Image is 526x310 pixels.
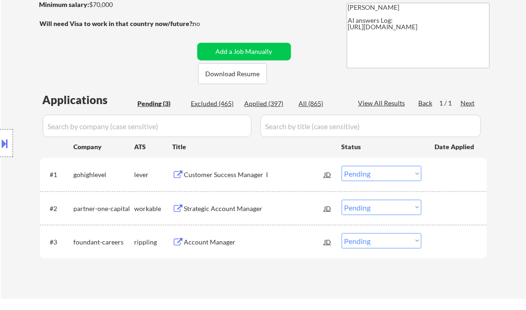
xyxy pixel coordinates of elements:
div: Title [173,142,333,152]
div: Excluded (465) [191,99,238,108]
div: 1 / 1 [440,99,461,108]
div: no [193,19,220,28]
div: Strategic Account Manager [184,204,325,213]
div: Next [461,99,476,108]
div: Date Applied [435,142,476,152]
div: Account Manager [184,237,325,247]
button: Download Resume [198,63,267,84]
div: JD [324,233,333,250]
div: All (865) [299,99,345,108]
div: JD [324,200,333,217]
strong: Will need Visa to work in that country now/future?: [40,20,195,27]
div: rippling [135,237,173,247]
div: foundant-careers [74,237,135,247]
div: View All Results [358,99,408,108]
div: Customer Success Manager I [184,170,325,179]
input: Search by title (case sensitive) [260,115,481,137]
div: Applied (397) [245,99,291,108]
div: Back [419,99,434,108]
button: Add a Job Manually [197,43,291,60]
div: #3 [50,237,66,247]
div: Status [342,138,422,155]
strong: Minimum salary: [39,0,90,8]
div: JD [324,166,333,183]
